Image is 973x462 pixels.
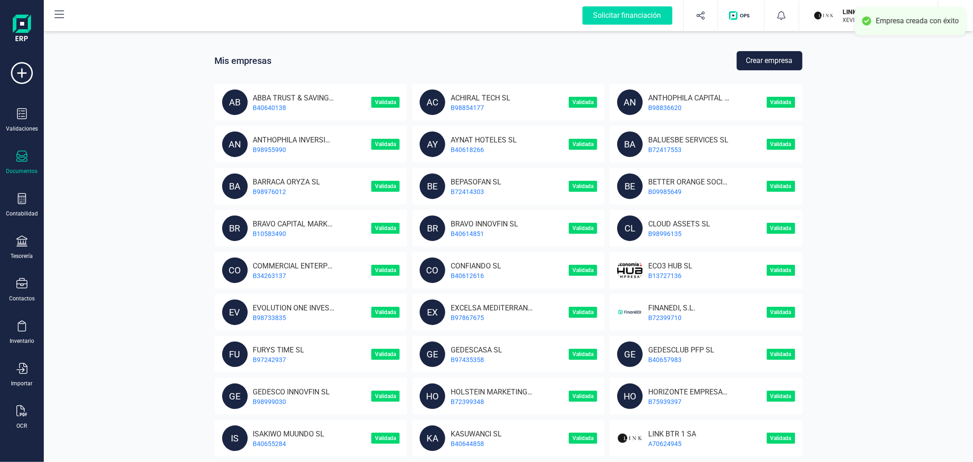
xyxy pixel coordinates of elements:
p: Validada [569,433,597,444]
div: Documentos [6,168,38,175]
p: ANTHOPHILA CAPITAL SL [643,93,730,101]
p: B98836620 [643,103,730,112]
p: HOLSTEIN MARKETING SL [445,387,533,395]
p: B40657983 [643,355,714,364]
p: B97867675 [445,313,533,322]
p: GEDESCO INNOVFIN SL [248,387,330,395]
p: Validada [371,433,400,444]
p: ACHIRAL TECH SL [445,93,510,101]
p: ISAKIWO MUUNDO SL [248,429,325,437]
p: FURYS TIME SL [248,345,305,353]
img: Logo de OPS [729,11,753,20]
p: GEDESCLUB PFP SL [643,345,714,353]
div: CL [617,215,643,241]
p: B98996135 [643,229,710,238]
p: B09985649 [643,187,730,196]
div: Importar [11,380,33,387]
p: CLOUD ASSETS SL [643,219,710,227]
button: Solicitar financiación [572,1,683,30]
p: Validada [569,307,597,318]
span: Mis empresas [215,54,272,67]
p: BALUESBE SERVICES SL [643,135,728,143]
p: BRAVO INNOVFIN SL [445,219,518,227]
p: B98854177 [445,103,510,112]
p: EXCELSA MEDITERRANEA SL [445,303,533,311]
div: OCR [17,422,27,430]
p: B98733835 [248,313,335,322]
p: Validada [569,391,597,402]
p: Validada [371,223,400,234]
p: B75939397 [643,397,730,406]
p: ANTHOPHILA INVERSIONES PATRIMONIALES SL [248,135,335,143]
p: B40618266 [445,145,517,154]
p: B98955990 [248,145,335,154]
p: CONFIANDO SL [445,261,501,269]
p: Validada [767,349,795,360]
div: FU [222,341,248,367]
div: Empresa creada con éxito [876,16,959,26]
p: Validada [569,139,597,150]
p: Validada [767,181,795,192]
p: B40614851 [445,229,518,238]
p: Validada [569,181,597,192]
div: EX [420,299,445,325]
div: AN [617,89,643,115]
p: Validada [569,223,597,234]
p: LINK SECURITIES CAPITAL SL [843,7,916,16]
p: Validada [767,433,795,444]
img: EC [617,257,643,283]
img: LI [617,425,643,451]
p: Validada [371,139,400,150]
p: B72414303 [445,187,501,196]
p: BETTER ORANGE SOCIEDAD LIMITADA. [643,177,730,185]
div: Contactos [9,295,35,302]
div: BR [420,215,445,241]
p: B97242937 [248,355,305,364]
button: Crear empresa [737,51,802,70]
img: LI [814,5,834,26]
p: GEDESCASA SL [445,345,502,353]
div: AC [420,89,445,115]
p: Validada [767,391,795,402]
p: LINK BTR 1 SA [643,429,696,437]
div: Solicitar financiación [583,6,672,25]
div: Validaciones [6,125,38,132]
p: B72399710 [643,313,695,322]
img: FI [617,299,643,325]
p: B40655284 [248,439,325,448]
p: BRAVO CAPITAL MARKETS SL [248,219,335,227]
p: KASUWANCI SL [445,429,502,437]
p: Validada [767,139,795,150]
p: Validada [371,181,400,192]
p: HORIZONTE EMPRESARIAL GLOBAL SL [643,387,730,395]
p: A70624945 [643,439,696,448]
p: Validada [371,265,400,276]
div: GE [420,341,445,367]
p: Validada [569,265,597,276]
p: Validada [767,97,795,108]
p: AYNAT HOTELES SL [445,135,517,143]
p: B40640138 [248,103,335,112]
p: B40644858 [445,439,502,448]
div: Contabilidad [6,210,38,217]
p: B72399348 [445,397,533,406]
div: AB [222,89,248,115]
p: B40612616 [445,271,501,280]
p: Validada [569,349,597,360]
p: ECO3 HUB SL [643,261,692,269]
div: BR [222,215,248,241]
p: B72417553 [643,145,728,154]
p: Validada [767,307,795,318]
p: ABBA TRUST & SAVING SL [248,93,335,101]
p: FINANEDI, S.L. [643,303,695,311]
div: AN [222,131,248,157]
div: BA [222,173,248,199]
p: Validada [371,97,400,108]
p: Validada [569,97,597,108]
p: COMMERCIAL ENTERPRISE GREEN SL [248,261,335,269]
div: Inventario [10,337,34,345]
p: Validada [371,349,400,360]
p: B97435358 [445,355,502,364]
div: GE [617,341,643,367]
div: GE [222,383,248,409]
